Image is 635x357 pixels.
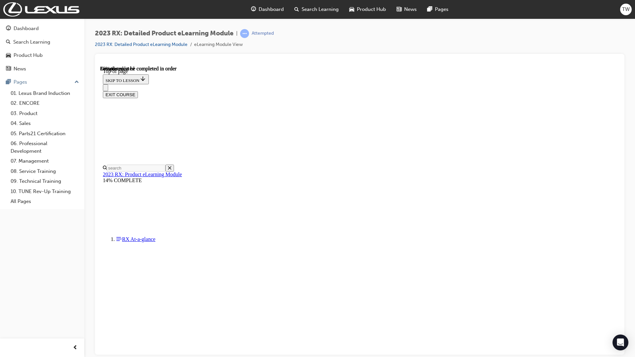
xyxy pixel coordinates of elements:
span: Product Hub [357,6,386,13]
a: 02. ENCORE [8,98,82,108]
span: Search Learning [302,6,339,13]
a: 2023 RX: Product eLearning Module [3,106,82,111]
span: Pages [435,6,448,13]
div: News [14,65,26,73]
span: SKIP TO LESSON [5,12,46,17]
a: 03. Product [8,108,82,119]
div: Open Intercom Messenger [613,335,628,350]
button: EXIT COURSE [3,25,38,32]
a: 10. TUNE Rev-Up Training [8,186,82,197]
span: up-icon [74,78,79,87]
a: news-iconNews [391,3,422,16]
button: SKIP TO LESSON [3,9,49,19]
span: learningRecordVerb_ATTEMPT-icon [240,29,249,38]
a: All Pages [8,196,82,207]
span: search-icon [294,5,299,14]
a: car-iconProduct Hub [344,3,391,16]
a: 05. Parts21 Certification [8,129,82,139]
a: 06. Professional Development [8,139,82,156]
button: Pages [3,76,82,88]
span: news-icon [6,66,11,72]
span: guage-icon [6,26,11,32]
a: 07. Management [8,156,82,166]
a: News [3,63,82,75]
span: news-icon [397,5,402,14]
span: prev-icon [73,344,78,352]
div: Top of page [3,3,516,9]
a: guage-iconDashboard [246,3,289,16]
span: car-icon [349,5,354,14]
button: TW [620,4,632,15]
span: 2023 RX: Detailed Product eLearning Module [95,30,233,37]
a: 08. Service Training [8,166,82,177]
input: Search [7,99,65,106]
a: search-iconSearch Learning [289,3,344,16]
a: 04. Sales [8,118,82,129]
a: pages-iconPages [422,3,454,16]
span: guage-icon [251,5,256,14]
button: DashboardSearch LearningProduct HubNews [3,21,82,76]
span: pages-icon [427,5,432,14]
a: Dashboard [3,22,82,35]
div: Product Hub [14,52,43,59]
span: News [404,6,417,13]
a: Product Hub [3,49,82,61]
span: TW [622,6,630,13]
span: search-icon [6,39,11,45]
a: 2023 RX: Detailed Product eLearning Module [95,42,188,47]
div: Dashboard [14,25,39,32]
li: eLearning Module View [194,41,243,49]
div: Search Learning [13,38,50,46]
div: 14% COMPLETE [3,112,516,118]
a: 09. Technical Training [8,176,82,186]
span: car-icon [6,53,11,59]
div: Pages [14,78,27,86]
a: Search Learning [3,36,82,48]
img: Trak [3,2,79,17]
span: Dashboard [259,6,284,13]
div: Attempted [252,30,274,37]
button: Close navigation menu [3,19,8,25]
span: | [236,30,237,37]
a: 01. Lexus Brand Induction [8,88,82,99]
span: pages-icon [6,79,11,85]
